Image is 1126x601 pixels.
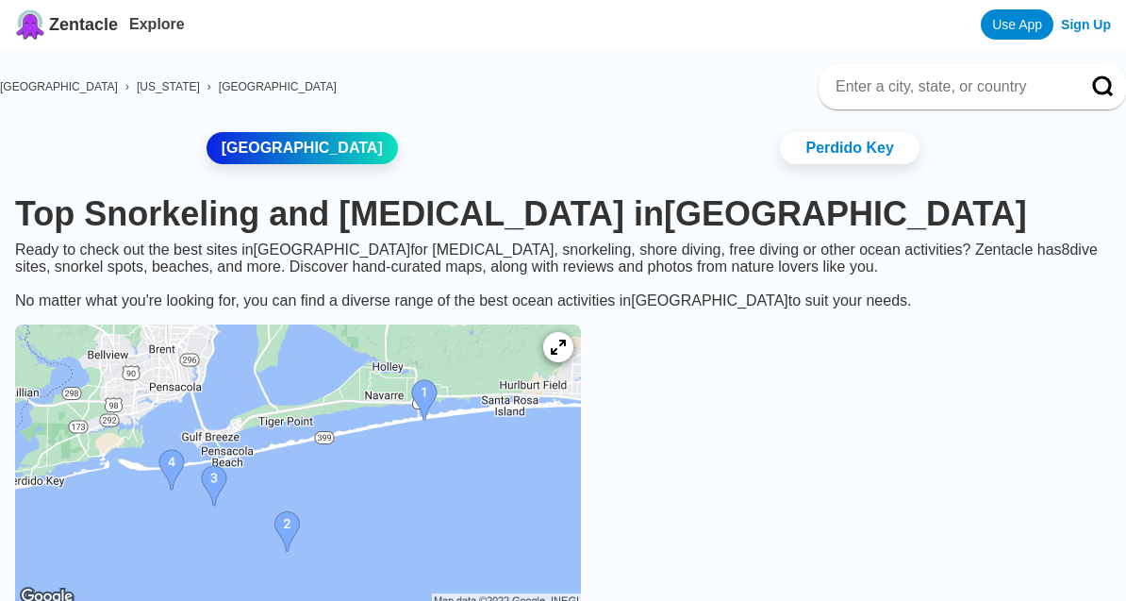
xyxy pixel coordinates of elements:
[981,9,1053,40] a: Use App
[129,16,185,32] a: Explore
[49,15,118,35] span: Zentacle
[125,80,129,93] span: ›
[834,77,1066,96] input: Enter a city, state, or country
[15,194,1111,234] h1: Top Snorkeling and [MEDICAL_DATA] in [GEOGRAPHIC_DATA]
[207,132,398,164] a: [GEOGRAPHIC_DATA]
[15,9,118,40] a: Zentacle logoZentacle
[137,80,200,93] a: [US_STATE]
[207,80,211,93] span: ›
[1061,17,1111,32] a: Sign Up
[780,132,919,164] a: Perdido Key
[219,80,337,93] a: [GEOGRAPHIC_DATA]
[15,9,45,40] img: Zentacle logo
